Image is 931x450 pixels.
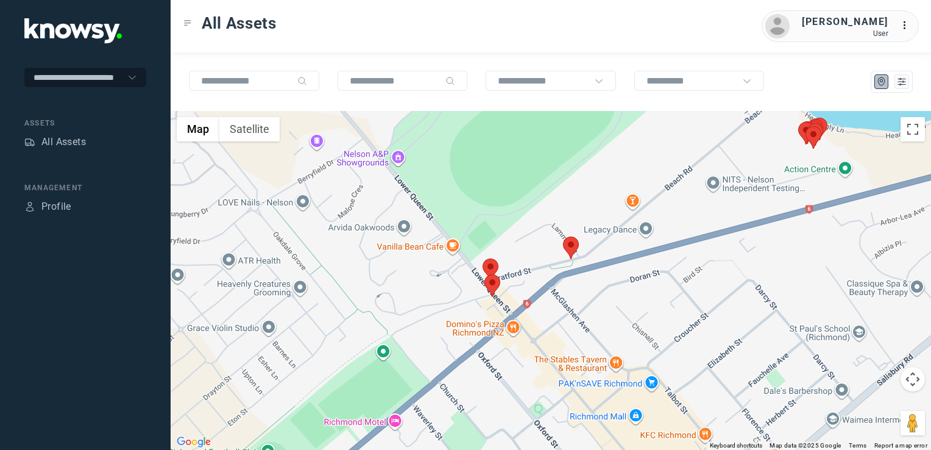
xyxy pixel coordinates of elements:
[24,199,71,214] a: ProfileProfile
[901,18,915,35] div: :
[219,117,280,141] button: Show satellite imagery
[24,118,146,129] div: Assets
[41,135,86,149] div: All Assets
[24,137,35,148] div: Assets
[24,201,35,212] div: Profile
[202,12,277,34] span: All Assets
[901,411,925,435] button: Drag Pegman onto the map to open Street View
[177,117,219,141] button: Show street map
[174,434,214,450] a: Open this area in Google Maps (opens a new window)
[41,199,71,214] div: Profile
[445,76,455,86] div: Search
[901,21,913,30] tspan: ...
[174,434,214,450] img: Google
[876,76,887,87] div: Map
[802,15,888,29] div: [PERSON_NAME]
[896,76,907,87] div: List
[297,76,307,86] div: Search
[710,441,762,450] button: Keyboard shortcuts
[183,19,192,27] div: Toggle Menu
[874,442,927,449] a: Report a map error
[901,18,915,33] div: :
[24,182,146,193] div: Management
[24,135,86,149] a: AssetsAll Assets
[849,442,867,449] a: Terms
[24,18,122,43] img: Application Logo
[901,117,925,141] button: Toggle fullscreen view
[901,367,925,391] button: Map camera controls
[770,442,841,449] span: Map data ©2025 Google
[765,14,790,38] img: avatar.png
[802,29,888,38] div: User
